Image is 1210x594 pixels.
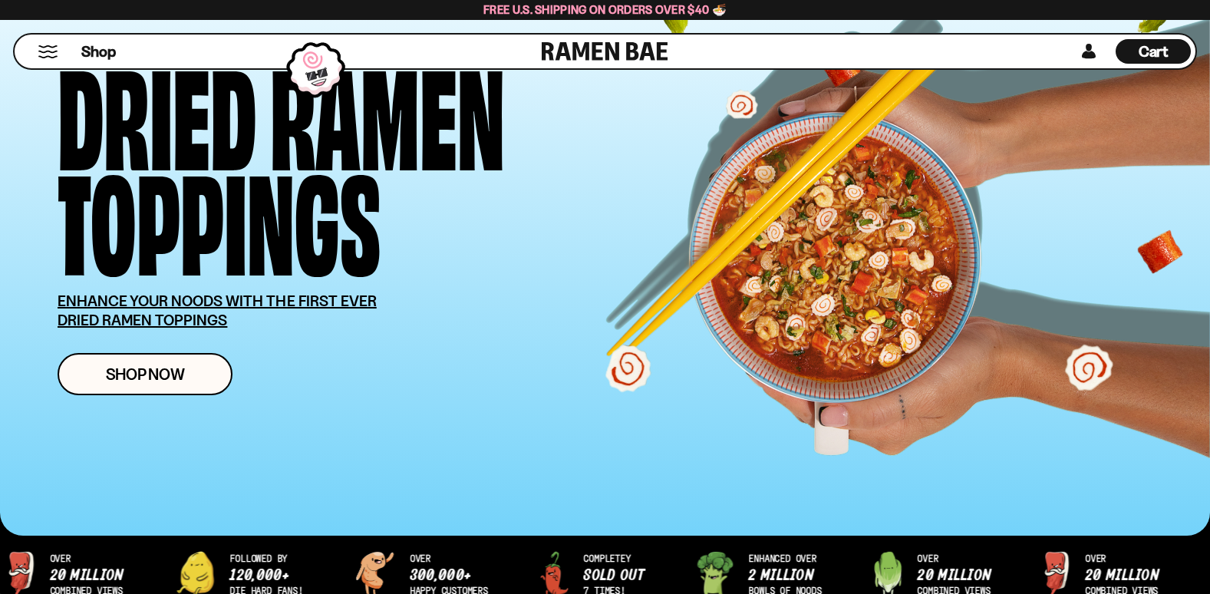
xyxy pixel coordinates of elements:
[38,45,58,58] button: Mobile Menu Trigger
[1139,42,1169,61] span: Cart
[483,2,727,17] span: Free U.S. Shipping on Orders over $40 🍜
[81,41,116,62] span: Shop
[58,353,232,395] a: Shop Now
[270,58,505,163] div: Ramen
[58,58,256,163] div: Dried
[106,366,185,382] span: Shop Now
[58,292,377,329] u: ENHANCE YOUR NOODS WITH THE FIRST EVER DRIED RAMEN TOPPINGS
[58,163,381,269] div: Toppings
[81,39,116,64] a: Shop
[1116,35,1191,68] div: Cart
